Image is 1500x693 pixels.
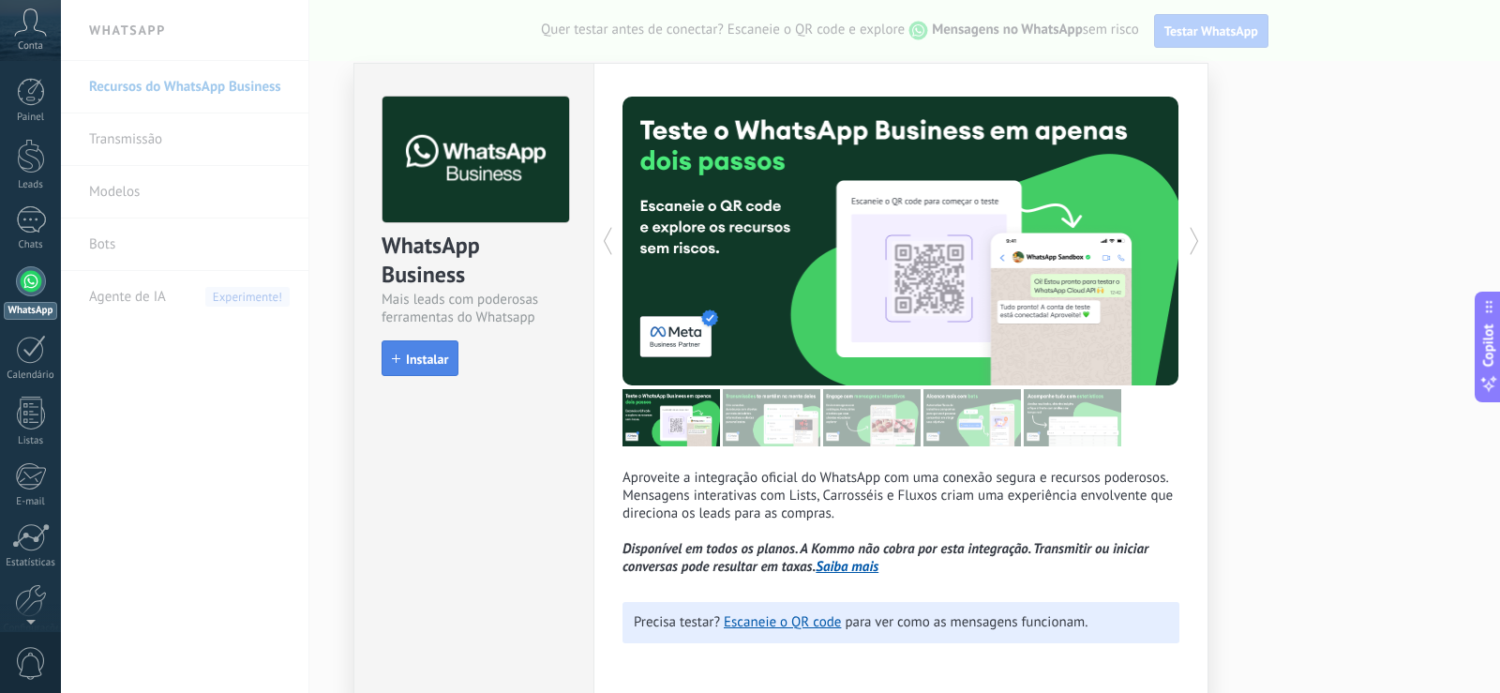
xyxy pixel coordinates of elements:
span: Precisa testar? [634,613,720,631]
i: Disponível em todos os planos. A Kommo não cobra por esta integração. Transmitir ou iniciar conve... [622,540,1148,576]
div: WhatsApp [4,302,57,320]
img: logo_main.png [382,97,569,223]
a: Saiba mais [816,558,878,576]
span: Copilot [1479,324,1498,367]
div: Listas [4,435,58,447]
img: tour_image_58a1c38c4dee0ce492f4b60cdcddf18a.png [923,389,1021,446]
a: Escaneie o QR code [724,613,841,631]
div: Calendário [4,369,58,382]
div: Chats [4,239,58,251]
span: Conta [18,40,43,53]
span: Instalar [406,353,448,366]
img: tour_image_87c31d5c6b42496d4b4f28fbf9d49d2b.png [823,389,921,446]
img: tour_image_6cf6297515b104f916d063e49aae351c.png [723,389,820,446]
p: Aproveite a integração oficial do WhatsApp com uma conexão segura e recursos poderosos. Mensagens... [622,469,1179,576]
div: Estatísticas [4,557,58,569]
img: tour_image_af96a8ccf0f3a66e7f08a429c7d28073.png [622,389,720,446]
div: Mais leads com poderosas ferramentas do Whatsapp [382,291,566,326]
div: WhatsApp Business [382,231,566,291]
span: para ver como as mensagens funcionam. [845,613,1087,631]
div: Painel [4,112,58,124]
img: tour_image_46dcd16e2670e67c1b8e928eefbdcce9.png [1024,389,1121,446]
div: E-mail [4,496,58,508]
div: Leads [4,179,58,191]
button: Instalar [382,340,458,376]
